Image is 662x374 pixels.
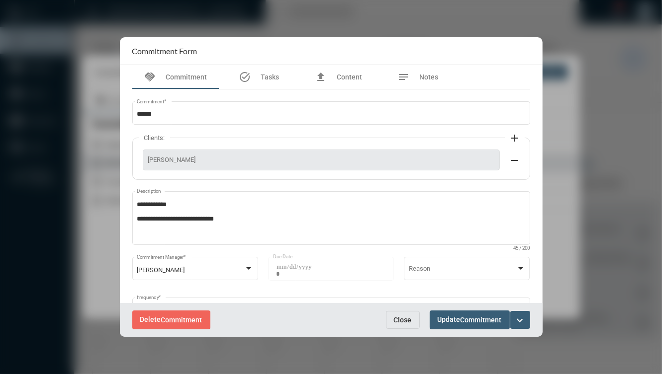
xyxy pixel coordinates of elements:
span: Delete [140,315,202,323]
mat-icon: add [509,132,521,144]
mat-icon: file_upload [315,71,327,83]
mat-icon: remove [509,154,521,166]
span: Close [394,316,412,324]
span: Commitment [166,73,207,81]
mat-hint: 45 / 200 [514,246,530,251]
button: DeleteCommitment [132,310,210,329]
button: Close [386,311,420,329]
span: [PERSON_NAME] [148,156,494,163]
span: Content [337,73,362,81]
span: Notes [420,73,439,81]
span: Commitment [161,316,202,324]
h2: Commitment Form [132,46,197,56]
label: Clients: [139,134,170,142]
button: UpdateCommitment [430,310,510,329]
span: Tasks [261,73,279,81]
mat-icon: notes [398,71,410,83]
mat-icon: handshake [144,71,156,83]
span: Update [438,315,502,323]
mat-icon: task_alt [239,71,251,83]
span: Commitment [461,316,502,324]
span: [PERSON_NAME] [137,266,185,274]
mat-icon: expand_more [514,314,526,326]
